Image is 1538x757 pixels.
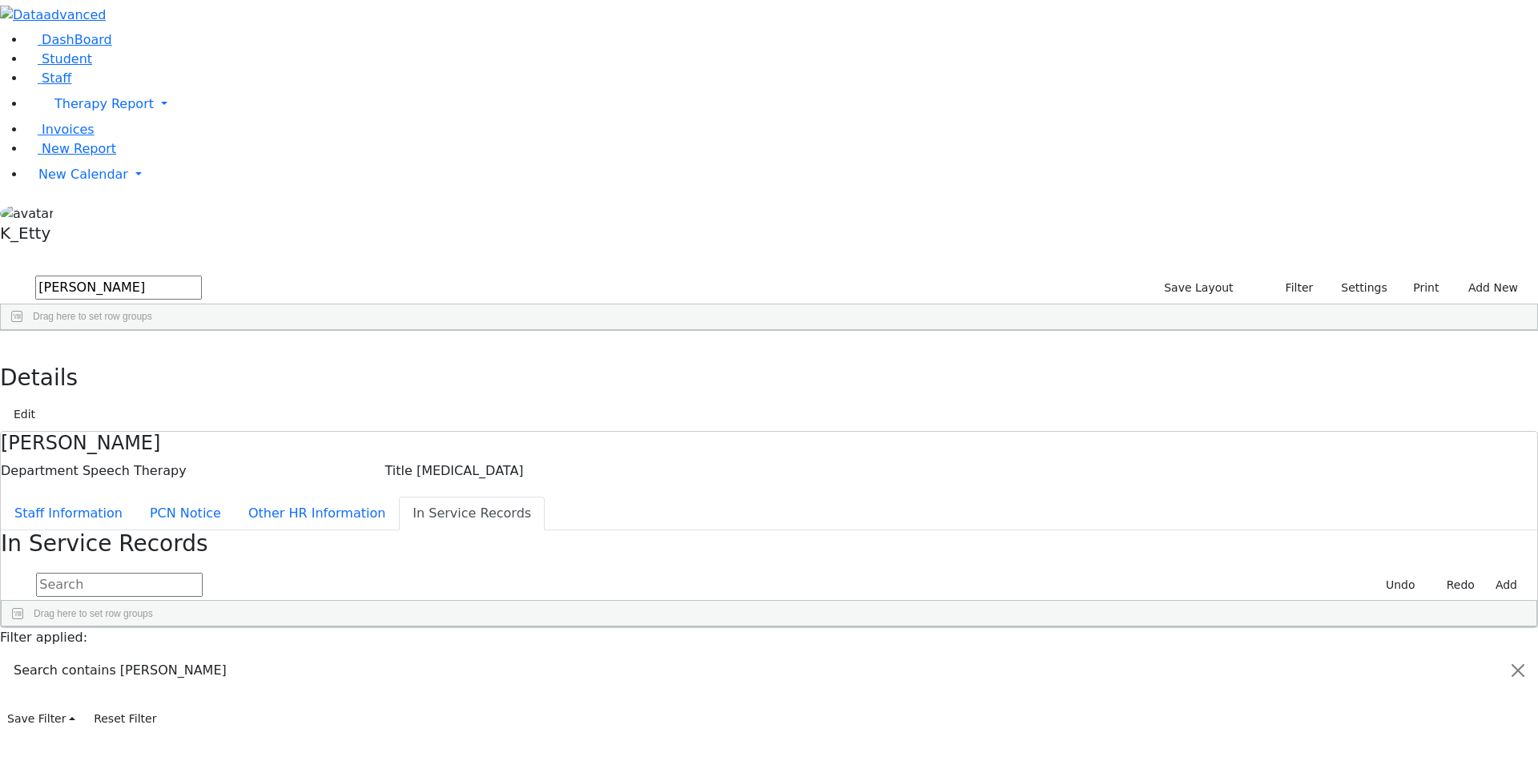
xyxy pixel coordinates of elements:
[417,463,524,478] span: [MEDICAL_DATA]
[399,497,545,530] button: In Service Records
[1,461,79,481] label: Department
[26,32,112,47] a: DashBoard
[34,608,153,619] span: Drag here to set row groups
[1265,276,1321,300] button: Filter
[1488,573,1524,598] button: Add
[136,497,235,530] button: PCN Notice
[1452,276,1525,300] button: Add New
[1429,573,1482,598] button: Redo
[1157,276,1240,300] button: Save Layout
[26,122,95,137] a: Invoices
[36,573,203,597] input: Search
[1499,648,1537,693] button: Close
[1,497,136,530] button: Staff Information
[235,497,399,530] button: Other HR Information
[1368,573,1423,598] button: Undo
[35,276,202,300] input: Search
[6,402,42,427] button: Edit
[54,96,154,111] span: Therapy Report
[42,70,71,86] span: Staff
[42,141,116,156] span: New Report
[42,122,95,137] span: Invoices
[26,88,1538,120] a: Therapy Report
[26,159,1538,191] a: New Calendar
[42,51,92,66] span: Student
[1,432,1537,455] h4: [PERSON_NAME]
[33,311,152,322] span: Drag here to set row groups
[1395,276,1447,300] button: Print
[42,32,112,47] span: DashBoard
[385,461,413,481] label: Title
[26,51,92,66] a: Student
[1320,276,1394,300] button: Settings
[26,70,71,86] a: Staff
[83,463,187,478] span: Speech Therapy
[38,167,128,182] span: New Calendar
[1,530,1537,558] h3: In Service Records
[26,141,116,156] a: New Report
[87,707,163,731] button: Reset Filter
